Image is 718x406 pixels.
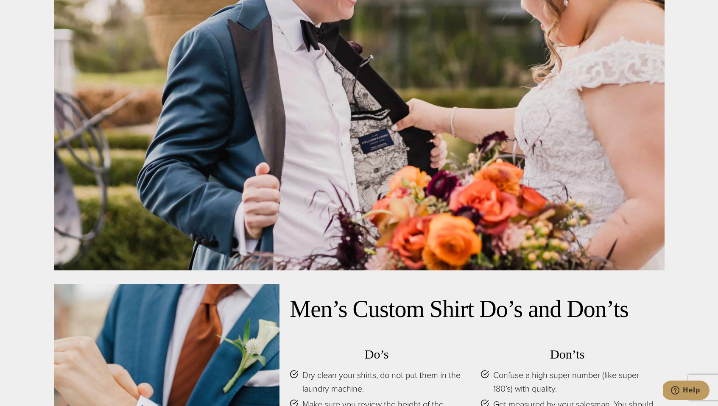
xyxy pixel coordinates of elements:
[481,347,654,362] h3: Don’ts
[290,294,654,324] h2: Men’s Custom Shirt Do’s and Don’ts
[493,368,654,395] span: Confuse a high super number (like super 180’s) with quality.
[290,347,464,362] h3: Do’s
[302,368,464,395] span: Dry clean your shirts, do not put them in the laundry machine.
[663,381,710,402] iframe: Opens a widget where you can chat to one of our agents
